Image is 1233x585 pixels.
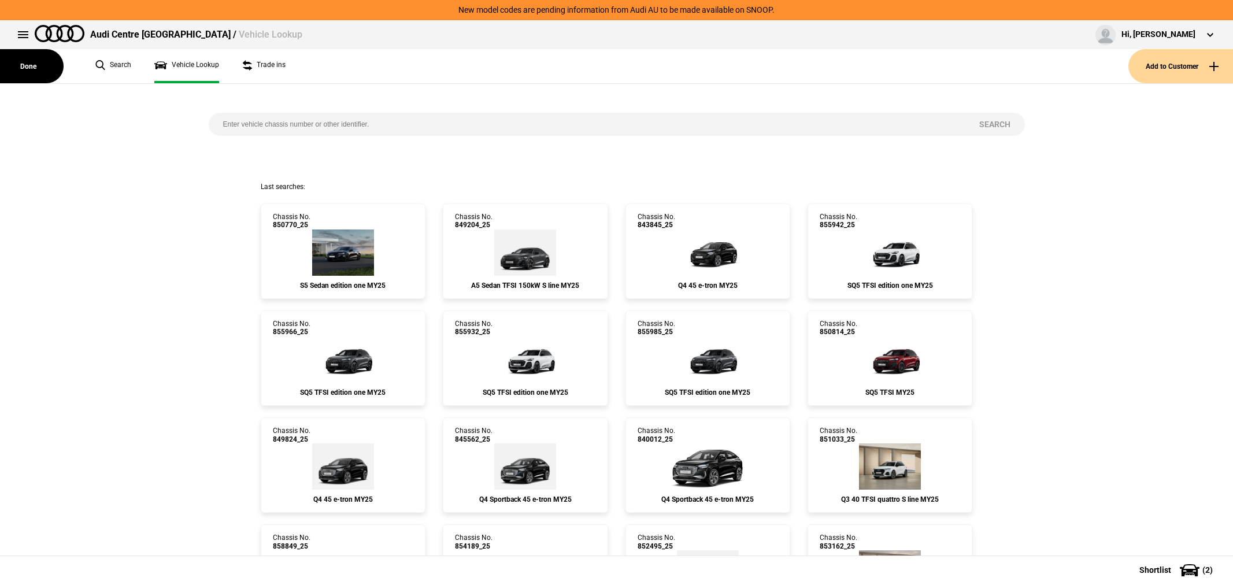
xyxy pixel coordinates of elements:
[638,388,778,397] div: SQ5 TFSI edition one MY25
[273,427,310,443] div: Chassis No.
[638,435,675,443] span: 840012_25
[820,213,857,229] div: Chassis No.
[820,328,857,336] span: 850814_25
[273,388,413,397] div: SQ5 TFSI edition one MY25
[820,282,960,290] div: SQ5 TFSI edition one MY25
[273,282,413,290] div: S5 Sedan edition one MY25
[667,443,749,490] img: Audi_F4NA53_25_AO_0E0E_MP_(Nadin:_C15_S7E_S9S_YEA)_ext.png
[455,435,493,443] span: 845562_25
[856,229,925,276] img: Audi_GUBS5Y_25LE_GX_2Y2Y_PAH_6FJ_53D_(Nadin:_53D_6FJ_C57_PAH)_ext.png
[638,221,675,229] span: 843845_25
[209,113,965,136] input: Enter vehicle chassis number or other identifier.
[455,282,595,290] div: A5 Sedan TFSI 150kW S line MY25
[35,25,84,42] img: audi.png
[455,213,493,229] div: Chassis No.
[638,328,675,336] span: 855985_25
[491,336,560,383] img: Audi_GUBS5Y_25LE_GX_2Y2Y_PAH_6FJ_53D_(Nadin:_53D_6FJ_C57_PAH)_ext.png
[312,229,374,276] img: Audi_FU2S5Y_25LE_GX_0E0E_PAH_QL5_3FP_(Nadin:_3FP_C85_PAH_QL5_SN8)_ext.png
[1139,566,1171,574] span: Shortlist
[273,495,413,503] div: Q4 45 e-tron MY25
[820,495,960,503] div: Q3 40 TFSI quattro S line MY25
[455,328,493,336] span: 855932_25
[95,49,131,83] a: Search
[638,495,778,503] div: Q4 Sportback 45 e-tron MY25
[273,320,310,336] div: Chassis No.
[455,427,493,443] div: Chassis No.
[273,534,310,550] div: Chassis No.
[820,427,857,443] div: Chassis No.
[638,534,675,550] div: Chassis No.
[273,435,310,443] span: 849824_25
[638,213,675,229] div: Chassis No.
[455,388,595,397] div: SQ5 TFSI edition one MY25
[494,229,556,276] img: Audi_FU2AZG_25_FW_6Y6Y_WA9_PAH_9VS_WA7_PYH_3FP_U43_(Nadin:_3FP_9VS_C85_PAH_PYH_SN8_U43_WA7_WA9)_e...
[1122,556,1233,584] button: Shortlist(2)
[239,29,302,40] span: Vehicle Lookup
[455,542,493,550] span: 854189_25
[455,534,493,550] div: Chassis No.
[673,336,742,383] img: Audi_GUBS5Y_25LE_GX_6Y6Y_PAH_6FJ_53D_(Nadin:_53D_6FJ_C57_PAH)_ext.png
[820,388,960,397] div: SQ5 TFSI MY25
[859,443,921,490] img: Audi_F3BC6Y_25_EI_2Y2Y_WN9_PXC_6FJ_7HC_3S2_52Z_(Nadin:_3S2_52Z_6FJ_7HC_C62_PXC_WN9)_ext.png
[673,229,742,276] img: Audi_F4BA53_25_EI_0E0E_4ZD_WA7_WA2_3S2_PWK_PY5_PYY_QQ9_55K_2FS_(Nadin:_2FS_3S2_4ZD_55K_C15_PWK_PY...
[820,542,857,550] span: 853162_25
[820,320,857,336] div: Chassis No.
[242,49,286,83] a: Trade ins
[455,320,493,336] div: Chassis No.
[820,534,857,550] div: Chassis No.
[308,336,377,383] img: Audi_GUBS5Y_25LE_GX_6Y6Y_PAH_6FJ_53D_(Nadin:_53D_6FJ_C57_PAH)_ext.png
[90,28,302,41] div: Audi Centre [GEOGRAPHIC_DATA] /
[455,221,493,229] span: 849204_25
[273,213,310,229] div: Chassis No.
[273,328,310,336] span: 855966_25
[261,183,305,191] span: Last searches:
[273,221,310,229] span: 850770_25
[1128,49,1233,83] button: Add to Customer
[1202,566,1213,574] span: ( 2 )
[820,435,857,443] span: 851033_25
[154,49,219,83] a: Vehicle Lookup
[638,542,675,550] span: 852495_25
[494,443,556,490] img: Audi_F4NA53_25_EI_0E0E_WA7_PWK_PY5_PYY_2FS_(Nadin:_2FS_C18_PWK_PY5_PYY_S7E_WA7)_ext.png
[638,282,778,290] div: Q4 45 e-tron MY25
[638,320,675,336] div: Chassis No.
[273,542,310,550] span: 858849_25
[820,221,857,229] span: 855942_25
[312,443,374,490] img: Audi_F4BA53_25_AO_0E0E_WA2_WA7_55K_PY5_PYY_QQ9_(Nadin:_55K_C18_PY5_PYY_QQ9_S7E_WA2_WA7)_ext.png
[455,495,595,503] div: Q4 Sportback 45 e-tron MY25
[1121,29,1195,40] div: Hi, [PERSON_NAME]
[638,427,675,443] div: Chassis No.
[965,113,1025,136] button: Search
[856,336,925,383] img: Audi_GUBS5Y_25S_GX_S5S5_PAH_2MB_WA2_6FJ_PQ7_53A_PYH_PWO_(Nadin:_2MB_53A_6FJ_C56_PAH_PQ7_PWO_PYH_W...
